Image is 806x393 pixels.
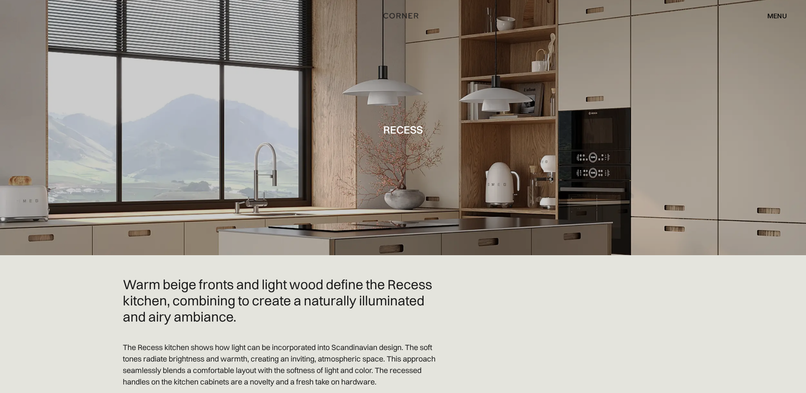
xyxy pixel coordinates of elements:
[123,276,446,325] h2: Warm beige fronts and light wood define the Recess kitchen, combining to create a naturally illum...
[759,9,787,23] div: menu
[767,12,787,19] div: menu
[373,10,433,21] a: home
[383,124,423,135] h1: Recess
[123,342,446,387] p: The Recess kitchen shows how light can be incorporated into Scandinavian design. The soft tones r...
